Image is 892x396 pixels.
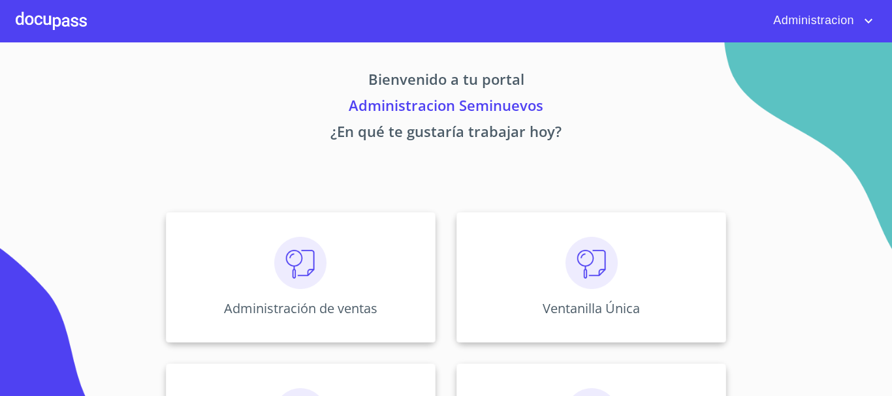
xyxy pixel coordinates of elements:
[44,95,848,121] p: Administracion Seminuevos
[565,237,618,289] img: consulta.png
[274,237,327,289] img: consulta.png
[763,10,861,31] span: Administracion
[44,121,848,147] p: ¿En qué te gustaría trabajar hoy?
[763,10,876,31] button: account of current user
[44,69,848,95] p: Bienvenido a tu portal
[224,299,377,317] p: Administración de ventas
[543,299,640,317] p: Ventanilla Única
